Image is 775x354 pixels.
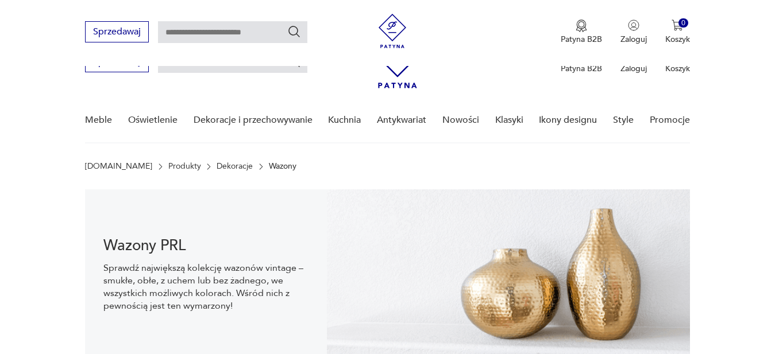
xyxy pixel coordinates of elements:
p: Koszyk [665,34,690,45]
a: Dekoracje i przechowywanie [194,98,313,142]
button: Szukaj [287,25,301,38]
a: Sprzedawaj [85,29,149,37]
button: Zaloguj [620,20,647,45]
a: Oświetlenie [128,98,178,142]
button: 0Koszyk [665,20,690,45]
a: Dekoracje [217,162,253,171]
img: Patyna - sklep z meblami i dekoracjami vintage [375,14,410,48]
p: Zaloguj [620,63,647,74]
p: Zaloguj [620,34,647,45]
a: [DOMAIN_NAME] [85,162,152,171]
div: 0 [678,18,688,28]
a: Sprzedawaj [85,59,149,67]
a: Promocje [650,98,690,142]
a: Meble [85,98,112,142]
p: Koszyk [665,63,690,74]
img: Ikonka użytkownika [628,20,639,31]
p: Wazony [269,162,296,171]
a: Ikony designu [539,98,597,142]
a: Kuchnia [328,98,361,142]
a: Style [613,98,634,142]
a: Ikona medaluPatyna B2B [561,20,602,45]
a: Produkty [168,162,201,171]
button: Sprzedawaj [85,21,149,42]
h1: Wazony PRL [103,239,309,252]
p: Patyna B2B [561,34,602,45]
a: Nowości [442,98,479,142]
p: Patyna B2B [561,63,602,74]
img: Ikona medalu [576,20,587,32]
a: Klasyki [495,98,523,142]
img: Ikona koszyka [672,20,683,31]
button: Patyna B2B [561,20,602,45]
a: Antykwariat [377,98,426,142]
p: Sprawdź największą kolekcję wazonów vintage – smukłe, obłe, z uchem lub bez żadnego, we wszystkic... [103,262,309,312]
